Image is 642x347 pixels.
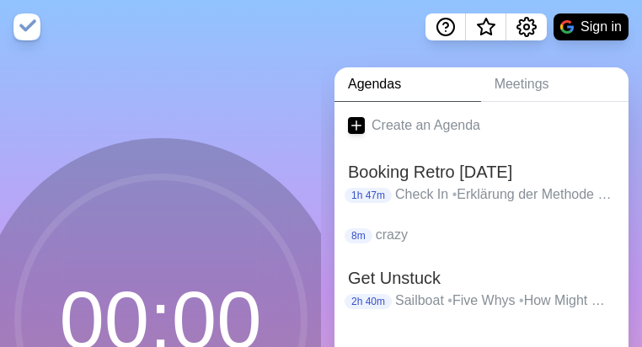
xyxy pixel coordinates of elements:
h2: Get Unstuck [348,265,615,291]
p: 1h 47m [345,188,392,203]
a: Agendas [334,67,481,102]
p: Check In Erklärung der Methode WENIGER Vorstellung der Karten AUFHÖREN Vorstellung der Karten ANF... [395,184,615,205]
img: google logo [560,20,574,34]
button: What’s new [466,13,506,40]
button: Sign in [554,13,629,40]
p: crazy [376,225,615,245]
a: Create an Agenda [334,102,629,149]
button: Help [425,13,466,40]
img: timeblocks logo [13,13,40,40]
button: Settings [506,13,547,40]
span: • [452,187,457,201]
p: 2h 40m [345,294,392,309]
span: • [519,293,524,307]
p: 8m [345,228,372,243]
span: • [615,293,620,307]
span: • [447,293,452,307]
p: Sailboat Five Whys How Might We Reverse brainstorming Pause Rose, [PERSON_NAME] [395,291,615,311]
a: Meetings [481,67,629,102]
h2: Booking Retro [DATE] [348,159,615,184]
